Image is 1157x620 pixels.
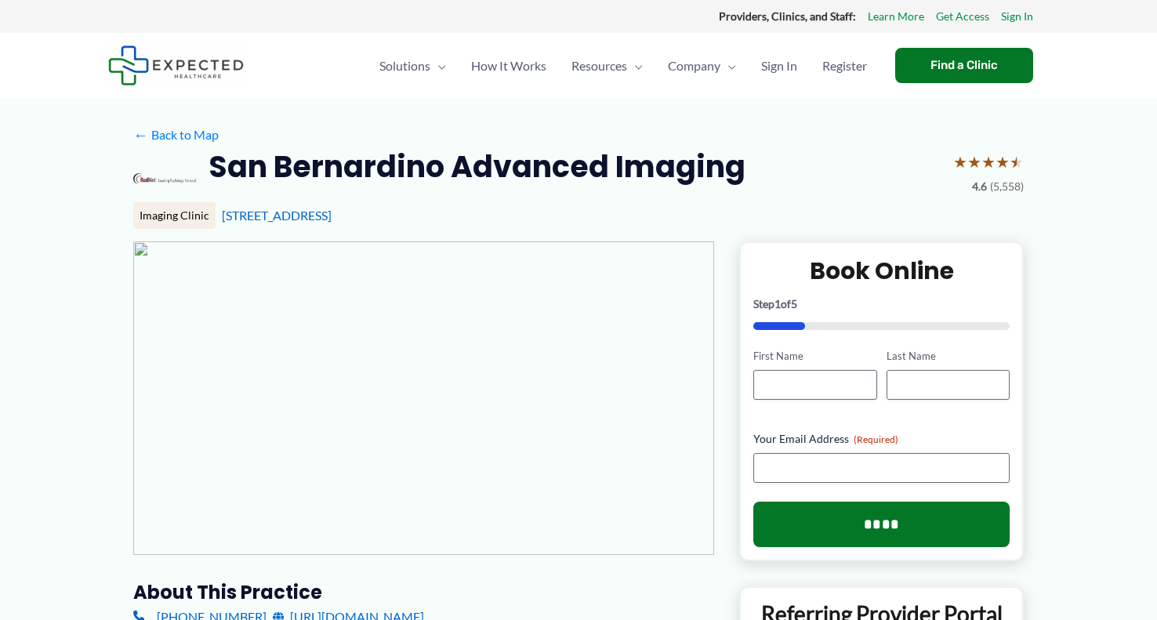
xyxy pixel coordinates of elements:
[822,38,867,93] span: Register
[753,431,1010,447] label: Your Email Address
[133,123,219,147] a: ←Back to Map
[133,127,148,142] span: ←
[655,38,749,93] a: CompanyMenu Toggle
[791,297,797,310] span: 5
[222,208,332,223] a: [STREET_ADDRESS]
[972,176,987,197] span: 4.6
[571,38,627,93] span: Resources
[996,147,1010,176] span: ★
[810,38,880,93] a: Register
[953,147,967,176] span: ★
[668,38,720,93] span: Company
[719,9,856,23] strong: Providers, Clinics, and Staff:
[854,433,898,445] span: (Required)
[133,202,216,229] div: Imaging Clinic
[559,38,655,93] a: ResourcesMenu Toggle
[108,45,244,85] img: Expected Healthcare Logo - side, dark font, small
[720,38,736,93] span: Menu Toggle
[868,6,924,27] a: Learn More
[367,38,459,93] a: SolutionsMenu Toggle
[774,297,781,310] span: 1
[990,176,1024,197] span: (5,558)
[471,38,546,93] span: How It Works
[981,147,996,176] span: ★
[1010,147,1024,176] span: ★
[133,580,714,604] h3: About this practice
[936,6,989,27] a: Get Access
[1001,6,1033,27] a: Sign In
[430,38,446,93] span: Menu Toggle
[753,299,1010,310] p: Step of
[367,38,880,93] nav: Primary Site Navigation
[895,48,1033,83] a: Find a Clinic
[887,349,1010,364] label: Last Name
[209,147,745,186] h2: San Bernardino Advanced Imaging
[749,38,810,93] a: Sign In
[459,38,559,93] a: How It Works
[761,38,797,93] span: Sign In
[753,256,1010,286] h2: Book Online
[379,38,430,93] span: Solutions
[627,38,643,93] span: Menu Toggle
[967,147,981,176] span: ★
[753,349,876,364] label: First Name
